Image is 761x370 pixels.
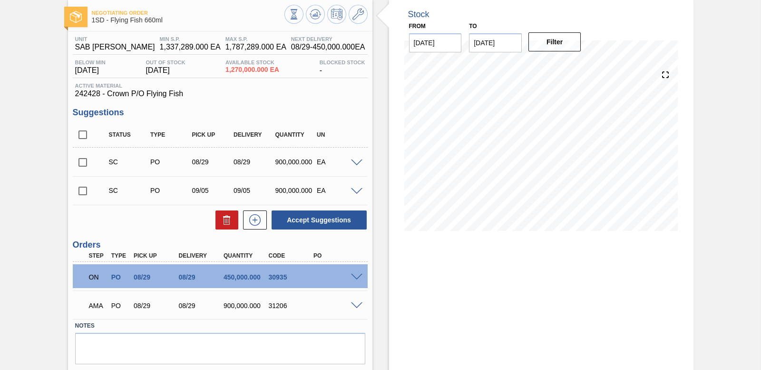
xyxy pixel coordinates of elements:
p: AMA [89,302,107,310]
button: Accept Suggestions [272,210,367,230]
p: ON [89,273,107,281]
button: Stocks Overview [284,5,303,24]
div: 900,000.000 [221,302,271,310]
img: Ícone [70,11,82,23]
div: 08/29/2025 [231,158,277,166]
span: Active Material [75,83,365,89]
span: 242428 - Crown P/O Flying Fish [75,90,365,98]
div: 31206 [266,302,316,310]
div: Type [109,252,132,259]
span: 1,270,000.000 EA [225,66,279,73]
div: Quantity [273,131,319,138]
span: MIN S.P. [160,36,221,42]
div: Status [107,131,152,138]
span: 1,337,289.000 EA [160,43,221,51]
div: 08/29/2025 [131,302,181,310]
label: Notes [75,319,365,333]
div: 09/05/2025 [190,187,235,194]
span: Below Min [75,60,106,65]
div: Delivery [176,252,226,259]
span: SAB [PERSON_NAME] [75,43,155,51]
span: [DATE] [75,66,106,75]
div: 08/29/2025 [190,158,235,166]
div: 450,000.000 [221,273,271,281]
div: - [317,60,368,75]
div: 900,000.000 [273,158,319,166]
input: mm/dd/yyyy [469,33,522,52]
h3: Orders [73,240,368,250]
div: UN [314,131,360,138]
div: Delivery [231,131,277,138]
span: 08/29 - 450,000.000 EA [291,43,365,51]
div: 08/29/2025 [176,273,226,281]
div: Pick up [131,252,181,259]
span: 1SD - Flying Fish 660ml [92,17,284,24]
div: 08/29/2025 [131,273,181,281]
div: EA [314,158,360,166]
div: Purchase order [148,158,194,166]
div: EA [314,187,360,194]
div: Suggestion Created [107,158,152,166]
span: MAX S.P. [225,36,286,42]
div: PO [311,252,361,259]
button: Filter [528,32,581,51]
div: Code [266,252,316,259]
div: 08/29/2025 [176,302,226,310]
div: 30935 [266,273,316,281]
div: New suggestion [238,210,267,230]
span: Available Stock [225,60,279,65]
div: 09/05/2025 [231,187,277,194]
div: Step [87,252,109,259]
div: Awaiting Manager Approval [87,295,109,316]
span: 1,787,289.000 EA [225,43,286,51]
div: Negotiating Order [87,267,109,288]
span: Blocked Stock [320,60,365,65]
label: to [469,23,477,30]
div: Type [148,131,194,138]
h3: Suggestions [73,108,368,118]
label: From [409,23,426,30]
div: Purchase order [109,273,132,281]
span: Unit [75,36,155,42]
div: 900,000.000 [273,187,319,194]
span: Negotiating Order [92,10,284,16]
div: Quantity [221,252,271,259]
span: [DATE] [146,66,185,75]
div: Accept Suggestions [267,210,368,230]
div: Pick up [190,131,235,138]
button: Go to Master Data / General [349,5,368,24]
input: mm/dd/yyyy [409,33,462,52]
div: Purchase order [109,302,132,310]
span: Next Delivery [291,36,365,42]
button: Schedule Inventory [327,5,346,24]
div: Delete Suggestions [211,210,238,230]
div: Suggestion Created [107,187,152,194]
span: Out Of Stock [146,60,185,65]
div: Stock [408,10,429,20]
button: Update Chart [306,5,325,24]
div: Purchase order [148,187,194,194]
